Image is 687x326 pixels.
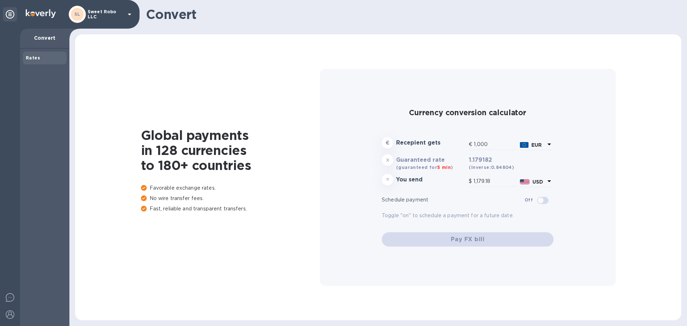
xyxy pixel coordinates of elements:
[396,140,466,146] h3: Recepient gets
[26,55,40,60] b: Rates
[382,154,393,166] div: x
[146,7,676,22] h1: Convert
[532,179,543,185] b: USD
[469,139,474,150] div: €
[396,165,453,170] b: (guaranteed for )
[382,174,393,185] div: =
[469,157,554,164] h3: 1.179182
[520,179,530,184] img: USD
[26,9,56,18] img: Logo
[469,165,514,170] b: (inverse: 0.84804 )
[473,176,517,187] input: Amount
[141,128,320,173] h1: Global payments in 128 currencies to 180+ countries
[26,34,64,42] p: Convert
[531,142,542,148] b: EUR
[382,212,554,219] p: Toggle "on" to schedule a payment for a future date.
[437,165,451,170] span: 5 min
[396,157,466,164] h3: Guaranteed rate
[525,197,533,203] b: Off
[141,205,320,213] p: Fast, reliable and transparent transfers.
[88,9,123,19] p: Sweet Robo LLC
[74,11,81,17] b: SL
[469,176,473,187] div: $
[382,108,554,117] h2: Currency conversion calculator
[3,7,17,21] div: Unpin categories
[396,176,466,183] h3: You send
[382,196,525,204] p: Schedule payment
[141,195,320,202] p: No wire transfer fees.
[141,184,320,192] p: Favorable exchange rates.
[386,140,389,146] strong: €
[474,139,517,150] input: Amount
